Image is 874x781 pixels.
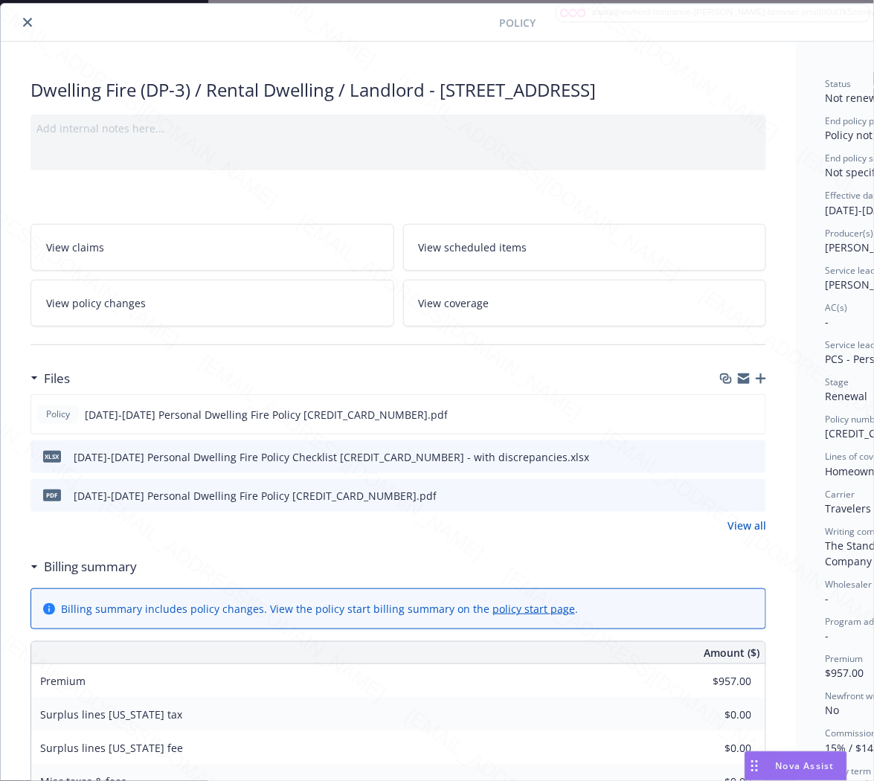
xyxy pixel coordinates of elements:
span: Policy [43,408,73,421]
div: Billing summary [30,557,137,576]
span: Nova Assist [776,759,835,772]
button: download file [723,449,735,465]
span: Amount ($) [704,645,759,661]
span: Policy [499,15,536,30]
span: No [826,703,840,717]
span: AC(s) [826,301,848,314]
button: download file [723,488,735,504]
div: Add internal notes here... [36,120,760,136]
span: Carrier [826,488,855,501]
span: Surplus lines [US_STATE] fee [40,741,183,755]
span: xlsx [43,451,61,462]
span: Stage [826,376,849,388]
input: 0.00 [663,737,760,759]
h3: Files [44,369,70,388]
span: Renewal [826,389,868,403]
div: Drag to move [745,752,764,780]
span: View scheduled items [419,240,527,255]
span: $957.00 [826,666,864,680]
a: policy start page [492,602,575,616]
span: Premium [40,674,86,688]
span: Status [826,77,852,90]
button: preview file [746,407,759,422]
input: 0.00 [663,704,760,726]
span: - [826,315,829,329]
span: - [826,629,829,643]
div: [DATE]-[DATE] Personal Dwelling Fire Policy Checklist [CREDIT_CARD_NUMBER] - with discrepancies.xlsx [74,449,589,465]
button: preview file [747,488,760,504]
button: Nova Assist [745,751,847,781]
span: Surplus lines [US_STATE] tax [40,707,182,721]
button: close [19,13,36,31]
span: Wholesaler [826,578,873,591]
a: View claims [30,224,394,271]
div: [DATE]-[DATE] Personal Dwelling Fire Policy [CREDIT_CARD_NUMBER].pdf [74,488,437,504]
button: download file [722,407,734,422]
a: View all [727,518,766,533]
h3: Billing summary [44,557,137,576]
span: View claims [46,240,104,255]
span: - [826,591,829,605]
button: preview file [747,449,760,465]
span: Premium [826,652,864,665]
span: pdf [43,489,61,501]
span: Policy term [826,765,872,777]
div: Billing summary includes policy changes. View the policy start billing summary on the . [61,601,578,617]
div: Dwelling Fire (DP-3) / Rental Dwelling / Landlord - [STREET_ADDRESS] [30,77,766,103]
input: 0.00 [663,670,760,692]
span: [DATE]-[DATE] Personal Dwelling Fire Policy [CREDIT_CARD_NUMBER].pdf [85,407,448,422]
a: View policy changes [30,280,394,327]
a: View scheduled items [403,224,767,271]
span: View policy changes [46,295,146,311]
div: Files [30,369,70,388]
a: View coverage [403,280,767,327]
span: View coverage [419,295,489,311]
span: Producer(s) [826,227,874,240]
